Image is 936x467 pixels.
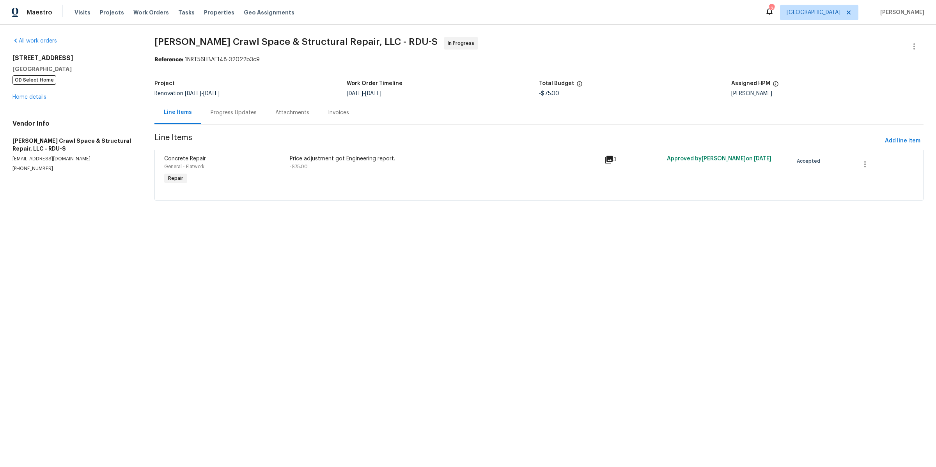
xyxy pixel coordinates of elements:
span: The total cost of line items that have been proposed by Opendoor. This sum includes line items th... [576,81,583,91]
h5: Work Order Timeline [347,81,402,86]
h5: [GEOGRAPHIC_DATA] [12,65,136,73]
span: [DATE] [754,156,771,162]
span: General - Flatwork [164,164,204,169]
p: [PHONE_NUMBER] [12,165,136,172]
span: Renovation [154,91,220,96]
div: Price adjustment got Engineering report. [290,155,599,163]
div: 126 [769,5,774,12]
span: - [185,91,220,96]
div: 3 [604,155,662,164]
span: Tasks [178,10,195,15]
div: Attachments [275,109,309,117]
h5: [PERSON_NAME] Crawl Space & Structural Repair, LLC - RDU-S [12,137,136,153]
span: Properties [204,9,234,16]
span: Repair [165,174,186,182]
h5: Total Budget [539,81,574,86]
span: [DATE] [185,91,201,96]
h5: Project [154,81,175,86]
span: Work Orders [133,9,169,16]
h2: [STREET_ADDRESS] [12,54,136,62]
span: - [347,91,381,96]
span: Maestro [27,9,52,16]
div: [PERSON_NAME] [731,91,924,96]
span: Concrete Repair [164,156,206,162]
span: Accepted [797,157,823,165]
span: Line Items [154,134,882,148]
div: Line Items [164,108,192,116]
span: Add line item [885,136,920,146]
span: Projects [100,9,124,16]
p: [EMAIL_ADDRESS][DOMAIN_NAME] [12,156,136,162]
span: -$75.00 [290,164,308,169]
span: Geo Assignments [244,9,294,16]
span: Visits [74,9,90,16]
h4: Vendor Info [12,120,136,128]
span: [PERSON_NAME] [877,9,924,16]
button: Add line item [882,134,924,148]
span: [GEOGRAPHIC_DATA] [787,9,840,16]
span: [DATE] [365,91,381,96]
span: In Progress [448,39,477,47]
a: All work orders [12,38,57,44]
span: [DATE] [203,91,220,96]
div: Invoices [328,109,349,117]
div: 1NRT56HBAE148-32022b3c9 [154,56,924,64]
span: [PERSON_NAME] Crawl Space & Structural Repair, LLC - RDU-S [154,37,438,46]
div: Progress Updates [211,109,257,117]
h5: Assigned HPM [731,81,770,86]
span: The hpm assigned to this work order. [773,81,779,91]
a: Home details [12,94,46,100]
b: Reference: [154,57,183,62]
span: OD Select Home [12,75,56,85]
span: -$75.00 [539,91,559,96]
span: Approved by [PERSON_NAME] on [667,156,771,162]
span: [DATE] [347,91,363,96]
